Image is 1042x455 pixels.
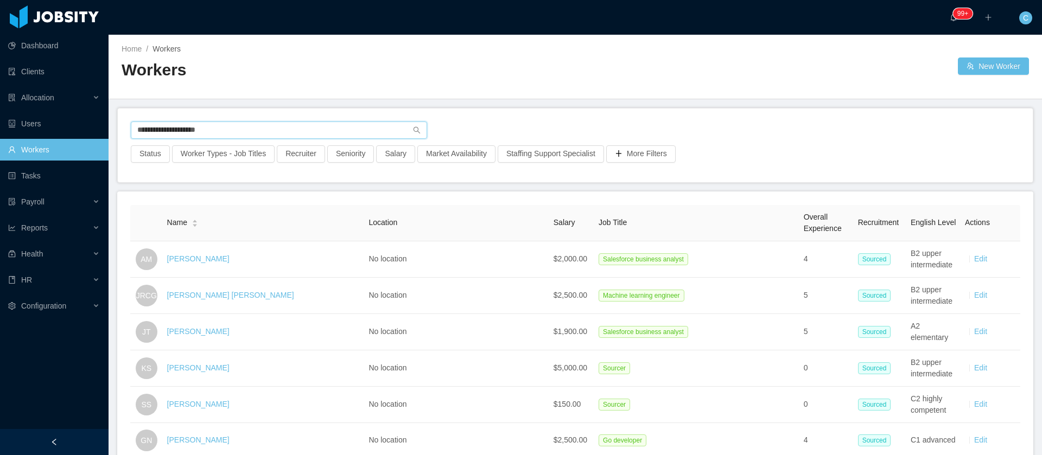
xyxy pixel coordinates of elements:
div: Sort [192,218,198,226]
a: [PERSON_NAME] [167,435,230,444]
span: $1,900.00 [554,327,587,336]
span: English Level [911,218,956,227]
span: KS [141,357,151,379]
i: icon: book [8,276,16,284]
span: Name [167,217,187,228]
a: [PERSON_NAME] [PERSON_NAME] [167,291,294,299]
span: Go developer [599,434,646,446]
i: icon: medicine-box [8,250,16,258]
a: [PERSON_NAME] [167,400,230,408]
a: [PERSON_NAME] [167,327,230,336]
a: icon: userWorkers [8,139,100,161]
a: Home [122,44,142,53]
button: icon: usergroup-addNew Worker [958,57,1029,75]
span: Sourced [858,290,891,302]
td: B2 upper intermediate [906,241,961,278]
span: Sourcer [599,399,630,411]
sup: 211 [953,8,973,19]
span: Sourced [858,253,891,265]
span: $2,500.00 [554,435,587,444]
span: Salary [554,218,575,227]
button: Staffing Support Specialist [498,145,604,163]
button: Market Availability [417,145,495,163]
span: Machine learning engineer [599,290,684,302]
span: Allocation [21,93,54,102]
button: Status [131,145,170,163]
i: icon: bell [950,14,957,21]
button: Recruiter [277,145,325,163]
a: Edit [974,327,987,336]
i: icon: solution [8,94,16,101]
span: AM [141,248,152,270]
a: [PERSON_NAME] [167,363,230,372]
a: icon: robotUsers [8,113,100,134]
span: Salesforce business analyst [599,253,688,265]
a: Edit [974,254,987,263]
span: / [146,44,148,53]
span: $2,500.00 [554,291,587,299]
span: Recruitment [858,218,899,227]
span: HR [21,275,32,284]
button: Salary [376,145,415,163]
td: 0 [799,387,854,423]
td: 4 [799,241,854,278]
span: Sourced [858,399,891,411]
span: Configuration [21,302,66,310]
i: icon: caret-up [192,219,198,222]
a: icon: auditClients [8,61,100,82]
a: [PERSON_NAME] [167,254,230,263]
span: $150.00 [554,400,581,408]
span: Sourced [858,326,891,338]
td: No location [364,314,549,350]
span: Sourced [858,434,891,446]
span: Overall Experience [804,213,842,233]
span: $2,000.00 [554,254,587,263]
a: Edit [974,291,987,299]
td: B2 upper intermediate [906,350,961,387]
a: icon: profileTasks [8,165,100,187]
td: 5 [799,314,854,350]
span: $5,000.00 [554,363,587,372]
span: C [1023,11,1028,24]
span: Location [368,218,397,227]
span: Salesforce business analyst [599,326,688,338]
span: Sourced [858,362,891,374]
span: JRCG [136,285,157,306]
span: SS [141,394,151,415]
i: icon: setting [8,302,16,310]
i: icon: file-protect [8,198,16,206]
td: C2 highly competent [906,387,961,423]
a: Edit [974,435,987,444]
span: Reports [21,223,48,232]
i: icon: caret-down [192,222,198,226]
i: icon: plus [984,14,992,21]
i: icon: line-chart [8,224,16,232]
td: 0 [799,350,854,387]
td: A2 elementary [906,314,961,350]
a: icon: pie-chartDashboard [8,35,100,56]
td: No location [364,350,549,387]
span: Sourcer [599,362,630,374]
span: Payroll [21,197,45,206]
h2: Workers [122,59,575,81]
td: No location [364,241,549,278]
td: 5 [799,278,854,314]
span: Job Title [599,218,627,227]
button: Worker Types - Job Titles [172,145,275,163]
span: Health [21,249,43,258]
span: JT [142,321,151,343]
button: icon: plusMore Filters [606,145,676,163]
td: No location [364,387,549,423]
span: Workers [153,44,181,53]
a: Edit [974,400,987,408]
td: B2 upper intermediate [906,278,961,314]
span: Actions [965,218,990,227]
td: No location [364,278,549,314]
span: GN [141,430,152,451]
a: Edit [974,363,987,372]
button: Seniority [327,145,374,163]
i: icon: search [413,126,421,134]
